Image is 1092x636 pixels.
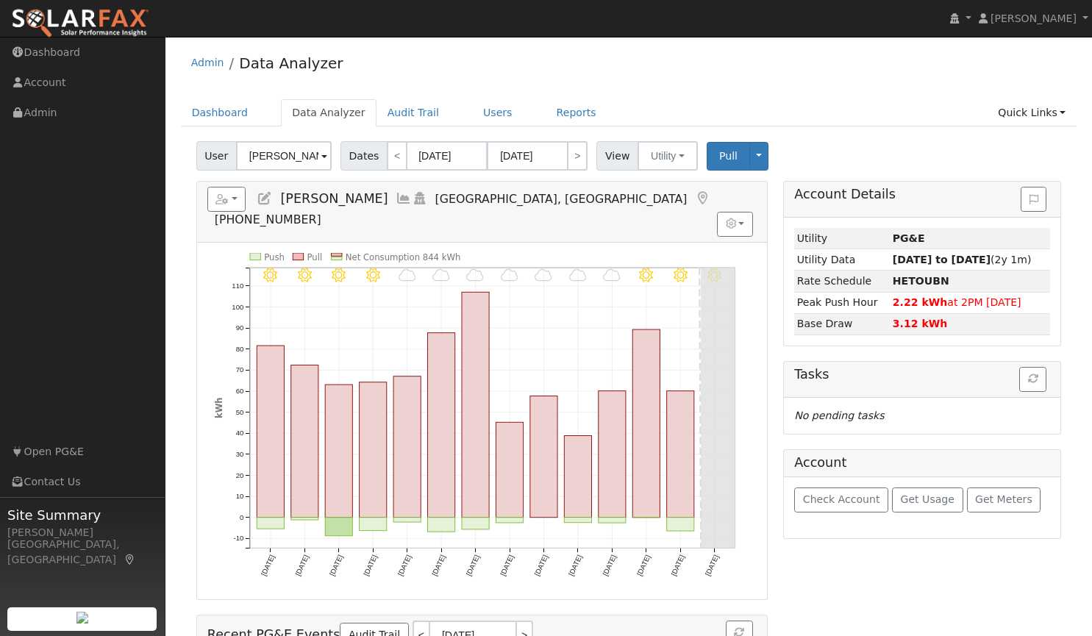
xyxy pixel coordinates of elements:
[7,525,157,540] div: [PERSON_NAME]
[233,534,243,542] text: -10
[332,268,346,282] i: 9/03 - Clear
[359,382,386,518] rect: onclick=""
[427,518,454,532] rect: onclick=""
[196,141,237,171] span: User
[893,296,948,308] strong: 2.22 kWh
[340,141,388,171] span: Dates
[901,493,954,505] span: Get Usage
[235,324,243,332] text: 90
[803,493,880,505] span: Check Account
[257,346,284,518] rect: onclick=""
[427,333,454,518] rect: onclick=""
[567,554,584,577] text: [DATE]
[638,141,698,171] button: Utility
[472,99,524,126] a: Users
[235,365,243,374] text: 70
[291,365,318,518] rect: onclick=""
[794,271,890,292] td: Rate Schedule
[462,292,489,518] rect: onclick=""
[430,554,447,577] text: [DATE]
[260,554,276,577] text: [DATE]
[396,191,412,206] a: Multi-Series Graph
[298,268,312,282] i: 9/02 - Clear
[281,99,377,126] a: Data Analyzer
[967,487,1041,512] button: Get Meters
[291,518,318,520] rect: onclick=""
[307,251,322,262] text: Pull
[893,318,948,329] strong: 3.12 kWh
[466,268,484,282] i: 9/07 - MostlyCloudy
[569,268,587,282] i: 9/10 - MostlyCloudy
[359,518,386,531] rect: onclick=""
[435,192,688,206] span: [GEOGRAPHIC_DATA], [GEOGRAPHIC_DATA]
[235,492,243,500] text: 10
[235,429,243,437] text: 40
[893,232,925,244] strong: ID: 17280249, authorized: 09/12/25
[280,191,388,206] span: [PERSON_NAME]
[794,487,888,512] button: Check Account
[596,141,638,171] span: View
[987,99,1077,126] a: Quick Links
[181,99,260,126] a: Dashboard
[632,329,660,518] rect: onclick=""
[719,150,738,162] span: Pull
[564,436,591,518] rect: onclick=""
[235,387,243,395] text: 60
[328,554,345,577] text: [DATE]
[892,487,963,512] button: Get Usage
[599,391,626,518] rect: onclick=""
[325,518,352,536] rect: onclick=""
[794,292,890,313] td: Peak Push Hour
[257,191,273,206] a: Edit User (37224)
[1019,367,1046,392] button: Refresh
[599,518,626,523] rect: onclick=""
[530,396,557,518] rect: onclick=""
[124,554,137,565] a: Map
[235,450,243,458] text: 30
[794,228,890,249] td: Utility
[213,397,224,418] text: kWh
[432,268,450,282] i: 9/06 - MostlyCloudy
[794,313,890,335] td: Base Draw
[991,12,1077,24] span: [PERSON_NAME]
[7,505,157,525] span: Site Summary
[462,518,489,529] rect: onclick=""
[669,554,686,577] text: [DATE]
[564,518,591,523] rect: onclick=""
[240,513,243,521] text: 0
[11,8,149,39] img: SolarFax
[535,268,552,282] i: 9/09 - MostlyCloudy
[263,268,277,282] i: 9/01 - Clear
[794,249,890,271] td: Utility Data
[393,376,421,518] rect: onclick=""
[667,391,694,518] rect: onclick=""
[704,554,721,577] text: [DATE]
[393,518,421,522] rect: onclick=""
[366,268,380,282] i: 9/04 - Clear
[257,518,284,529] rect: onclick=""
[667,518,694,531] rect: onclick=""
[893,254,991,265] strong: [DATE] to [DATE]
[215,212,321,226] span: [PHONE_NUMBER]
[496,422,523,518] rect: onclick=""
[387,141,407,171] a: <
[239,54,343,72] a: Data Analyzer
[674,268,688,282] i: 9/13 - Clear
[694,191,710,206] a: Map
[501,268,518,282] i: 9/08 - MostlyCloudy
[635,554,652,577] text: [DATE]
[232,282,243,290] text: 110
[1021,187,1046,212] button: Issue History
[7,537,157,568] div: [GEOGRAPHIC_DATA], [GEOGRAPHIC_DATA]
[235,471,243,479] text: 20
[191,57,224,68] a: Admin
[232,303,243,311] text: 100
[496,518,523,523] rect: onclick=""
[346,251,461,262] text: Net Consumption 844 kWh
[603,268,621,282] i: 9/11 - MostlyCloudy
[236,141,332,171] input: Select a User
[325,385,352,518] rect: onclick=""
[601,554,618,577] text: [DATE]
[893,254,1032,265] span: (2y 1m)
[412,191,428,206] a: Login As (last Never)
